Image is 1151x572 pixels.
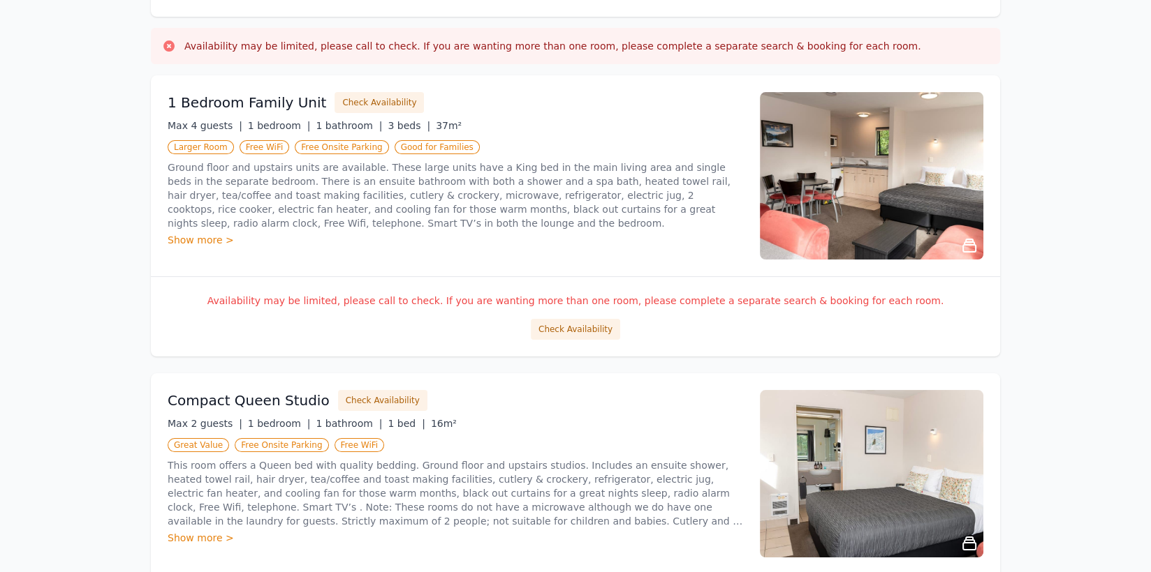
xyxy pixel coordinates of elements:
[168,458,743,528] p: This room offers a Queen bed with quality bedding. Ground floor and upstairs studios. Includes an...
[168,531,743,545] div: Show more >
[168,438,229,452] span: Great Value
[388,418,425,429] span: 1 bed |
[338,390,427,411] button: Check Availability
[431,418,457,429] span: 16m²
[388,120,430,131] span: 3 beds |
[168,391,330,410] h3: Compact Queen Studio
[316,120,382,131] span: 1 bathroom |
[436,120,462,131] span: 37m²
[168,233,743,247] div: Show more >
[295,140,388,154] span: Free Onsite Parking
[168,294,983,308] p: Availability may be limited, please call to check. If you are wanting more than one room, please ...
[316,418,382,429] span: 1 bathroom |
[168,93,326,112] h3: 1 Bedroom Family Unit
[235,438,328,452] span: Free Onsite Parking
[335,92,424,113] button: Check Availability
[335,438,385,452] span: Free WiFi
[168,120,242,131] span: Max 4 guests |
[395,140,480,154] span: Good for Families
[240,140,290,154] span: Free WiFi
[168,160,743,230] p: Ground floor and upstairs units are available. These large units have a King bed in the main livi...
[248,418,311,429] span: 1 bedroom |
[531,319,620,340] button: Check Availability
[184,39,921,53] h3: Availability may be limited, please call to check. If you are wanting more than one room, please ...
[168,418,242,429] span: Max 2 guests |
[168,140,234,154] span: Larger Room
[248,120,311,131] span: 1 bedroom |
